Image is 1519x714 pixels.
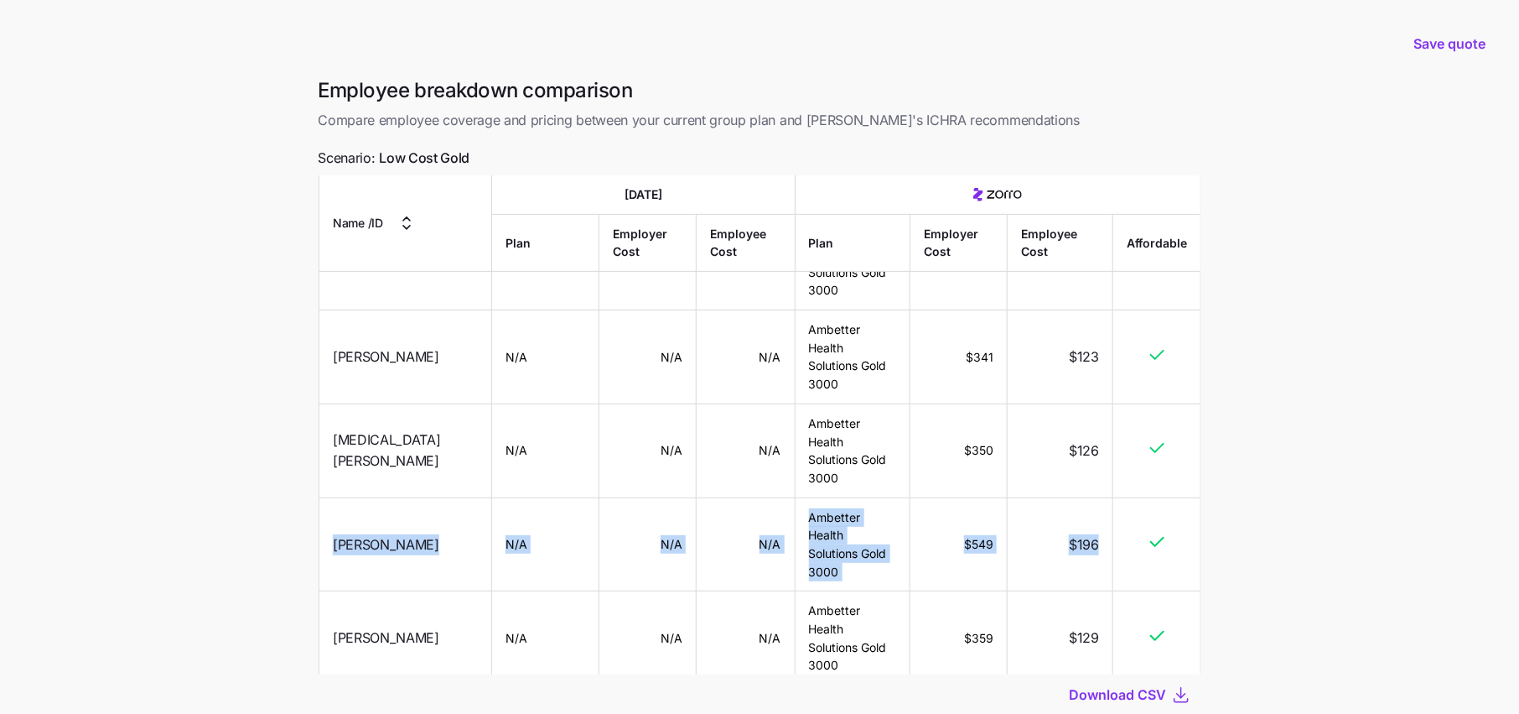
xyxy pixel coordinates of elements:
th: Employee Cost [697,214,795,271]
span: Compare employee coverage and pricing between your current group plan and [PERSON_NAME]'s ICHRA r... [319,110,1201,131]
th: Employer Cost [910,214,1008,271]
h1: Employee breakdown comparison [319,77,1201,103]
td: N/A [599,310,696,404]
td: $359 [910,592,1008,685]
button: Save quote [1400,20,1499,67]
span: [MEDICAL_DATA][PERSON_NAME] [333,430,478,472]
th: Employee Cost [1008,214,1113,271]
button: Name /ID [333,213,417,233]
td: N/A [697,404,795,498]
td: $350 [910,404,1008,498]
th: Plan [492,214,599,271]
td: N/A [697,310,795,404]
span: Low Cost Gold [379,148,469,169]
span: [PERSON_NAME] [333,347,439,367]
span: $129 [1069,628,1099,649]
th: Employer Cost [599,214,696,271]
td: Ambetter Health Solutions Gold 3000 [795,310,910,404]
span: Save quote [1413,34,1485,54]
span: [PERSON_NAME] [333,534,439,555]
span: [PERSON_NAME] [333,628,439,649]
span: Name / ID [333,214,383,232]
td: N/A [599,498,696,592]
span: Download CSV [1070,685,1167,705]
td: N/A [599,404,696,498]
td: N/A [697,498,795,592]
span: [PERSON_NAME] [333,253,439,274]
span: $123 [1069,347,1099,367]
td: Ambetter Health Solutions Gold 3000 [795,592,910,685]
td: N/A [697,592,795,685]
td: N/A [492,592,599,685]
td: Ambetter Health Solutions Gold 3000 [795,404,910,498]
td: $549 [910,498,1008,592]
th: [DATE] [492,175,795,215]
span: $126 [1069,440,1099,461]
td: N/A [492,498,599,592]
td: N/A [492,404,599,498]
button: Download CSV [1070,685,1171,705]
td: N/A [492,310,599,404]
span: Scenario: [319,148,470,169]
td: $341 [910,310,1008,404]
td: Ambetter Health Solutions Gold 3000 [795,498,910,592]
span: $196 [1069,534,1099,555]
th: Plan [795,214,910,271]
td: N/A [599,592,696,685]
th: Affordable [1113,214,1200,271]
span: $120 [1069,253,1099,274]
